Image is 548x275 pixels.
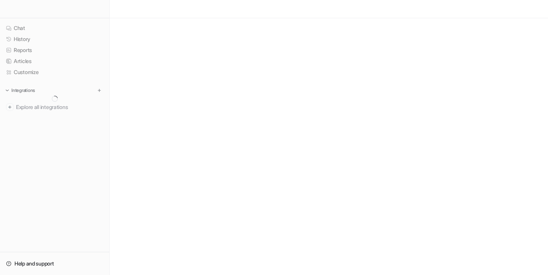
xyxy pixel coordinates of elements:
img: explore all integrations [6,103,14,111]
a: Help and support [3,258,106,269]
span: Explore all integrations [16,101,103,113]
img: menu_add.svg [97,88,102,93]
a: Chat [3,23,106,33]
button: Integrations [3,87,37,94]
img: expand menu [5,88,10,93]
a: Reports [3,45,106,55]
a: Articles [3,56,106,66]
a: Customize [3,67,106,77]
a: Explore all integrations [3,102,106,112]
a: History [3,34,106,44]
p: Integrations [11,87,35,93]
